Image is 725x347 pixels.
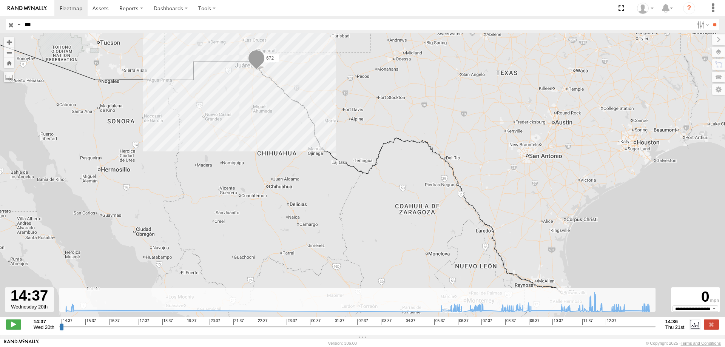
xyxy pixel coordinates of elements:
span: 08:37 [505,319,516,325]
button: Zoom in [4,37,14,47]
span: 09:37 [529,319,540,325]
label: Search Query [16,19,22,30]
span: 18:37 [162,319,173,325]
a: Visit our Website [4,339,39,347]
span: 16:37 [109,319,120,325]
span: Wed 20th Aug 2025 [34,324,54,330]
div: Version: 306.00 [328,341,357,345]
span: 10:37 [552,319,563,325]
span: 15:37 [85,319,96,325]
span: 23:37 [287,319,297,325]
span: 11:37 [582,319,593,325]
span: 00:37 [310,319,321,325]
label: Map Settings [712,84,725,95]
strong: 14:37 [34,319,54,324]
i: ? [683,2,695,14]
label: Play/Stop [6,319,21,329]
label: Search Filter Options [694,19,710,30]
button: Zoom out [4,47,14,58]
span: 19:37 [186,319,196,325]
div: 0 [672,288,719,305]
label: Close [704,319,719,329]
div: © Copyright 2025 - [646,341,721,345]
span: 672 [266,56,274,61]
span: 12:37 [606,319,616,325]
span: 02:37 [357,319,368,325]
strong: 14:36 [665,319,684,324]
span: 01:37 [334,319,344,325]
span: 04:37 [405,319,415,325]
span: 06:37 [458,319,469,325]
button: Zoom Home [4,58,14,68]
span: 14:37 [62,319,72,325]
div: MANUEL HERNANDEZ [634,3,656,14]
label: Measure [4,72,14,82]
span: 03:37 [381,319,392,325]
span: 20:37 [210,319,220,325]
a: Terms and Conditions [681,341,721,345]
span: 17:37 [139,319,149,325]
img: rand-logo.svg [8,6,47,11]
span: 07:37 [481,319,492,325]
span: 22:37 [257,319,267,325]
span: 21:37 [233,319,244,325]
span: Thu 21st Aug 2025 [665,324,684,330]
span: 05:37 [434,319,445,325]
